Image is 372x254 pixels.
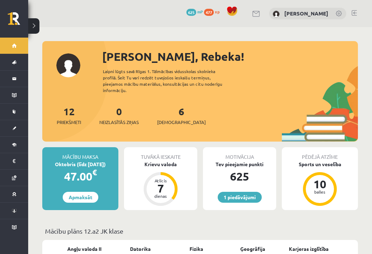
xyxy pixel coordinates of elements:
div: Mācību maksa [42,147,118,161]
a: Sports un veselība 10 balles [282,161,358,207]
a: [PERSON_NAME] [284,10,328,17]
a: 477 xp [204,9,223,14]
div: Laipni lūgts savā Rīgas 1. Tālmācības vidusskolas skolnieka profilā. Šeit Tu vari redzēt tuvojošo... [103,68,235,93]
span: Priekšmeti [57,119,81,126]
a: 625 mP [186,9,203,14]
a: Datorika [130,245,151,253]
div: Oktobris (līdz [DATE]) [42,161,118,168]
div: 7 [150,183,171,194]
p: Mācību plāns 12.a2 JK klase [45,226,355,236]
div: Krievu valoda [124,161,197,168]
a: 1 piedāvājumi [218,192,262,203]
a: 12Priekšmeti [57,105,81,126]
span: 477 [204,9,214,16]
div: Pēdējā atzīme [282,147,358,161]
span: xp [215,9,219,14]
div: Motivācija [203,147,276,161]
a: Apmaksāt [63,192,98,203]
a: Karjeras izglītība [289,245,329,253]
div: 625 [203,168,276,185]
div: Tev pieejamie punkti [203,161,276,168]
span: 625 [186,9,196,16]
a: 6[DEMOGRAPHIC_DATA] [157,105,206,126]
div: balles [309,190,330,194]
div: dienas [150,194,171,198]
a: Fizika [190,245,203,253]
img: Rebeka Trofimova [273,11,280,18]
div: Atlicis [150,178,171,183]
span: [DEMOGRAPHIC_DATA] [157,119,206,126]
a: Rīgas 1. Tālmācības vidusskola [8,12,28,30]
span: € [92,167,97,177]
a: Krievu valoda Atlicis 7 dienas [124,161,197,207]
a: Ģeogrāfija [240,245,265,253]
span: mP [197,9,203,14]
div: 47.00 [42,168,118,185]
div: Sports un veselība [282,161,358,168]
div: 10 [309,178,330,190]
a: 0Neizlasītās ziņas [99,105,139,126]
div: [PERSON_NAME], Rebeka! [102,48,358,65]
span: Neizlasītās ziņas [99,119,139,126]
div: Tuvākā ieskaite [124,147,197,161]
a: Angļu valoda II [67,245,101,253]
